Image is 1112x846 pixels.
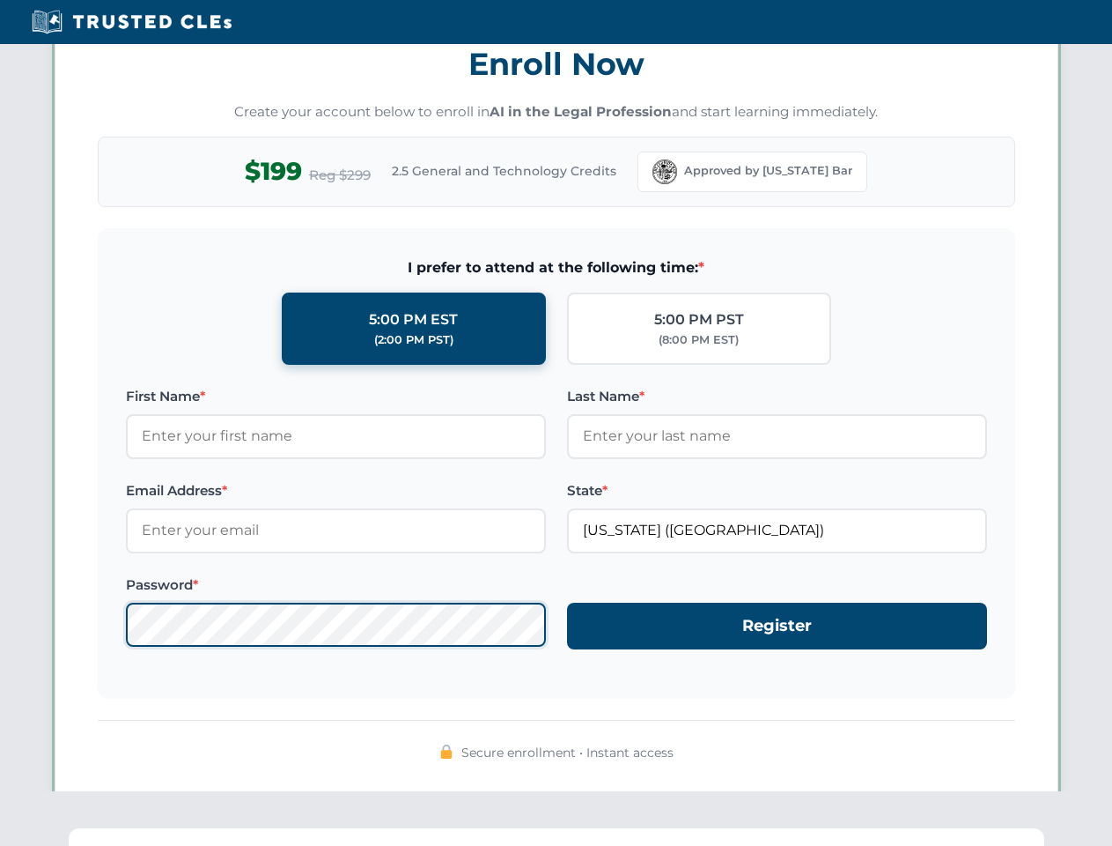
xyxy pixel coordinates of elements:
[490,103,672,120] strong: AI in the Legal Profession
[309,165,371,186] span: Reg $299
[126,575,546,596] label: Password
[126,414,546,458] input: Enter your first name
[126,386,546,407] label: First Name
[461,743,674,762] span: Secure enrollment • Instant access
[654,308,744,331] div: 5:00 PM PST
[652,160,677,184] img: Florida Bar
[126,256,987,279] span: I prefer to attend at the following time:
[567,480,987,501] label: State
[369,308,458,331] div: 5:00 PM EST
[126,508,546,553] input: Enter your email
[567,508,987,553] input: Florida (FL)
[567,386,987,407] label: Last Name
[659,331,739,349] div: (8:00 PM EST)
[567,603,987,649] button: Register
[245,152,302,191] span: $199
[26,9,237,35] img: Trusted CLEs
[439,745,453,759] img: 🔒
[374,331,453,349] div: (2:00 PM PST)
[98,102,1015,122] p: Create your account below to enroll in and start learning immediately.
[392,161,616,181] span: 2.5 General and Technology Credits
[567,414,987,458] input: Enter your last name
[98,36,1015,92] h3: Enroll Now
[126,480,546,501] label: Email Address
[684,162,852,180] span: Approved by [US_STATE] Bar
